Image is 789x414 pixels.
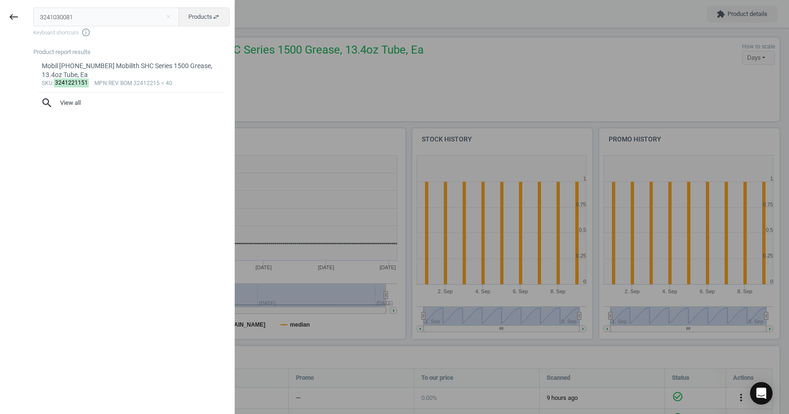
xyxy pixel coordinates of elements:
[33,8,179,26] input: Enter the SKU or product name
[212,13,220,21] i: swap_horiz
[188,13,220,21] span: Products
[42,80,222,87] div: : :REV BOM 32412215 = 40
[81,28,91,37] i: info_outline
[41,97,222,109] span: View all
[750,382,773,405] div: Open Intercom Messenger
[42,62,222,80] div: Mobil [PHONE_NUMBER] Mobilith SHC Series 1500 Grease, 13.4oz Tube, Ea
[94,80,107,86] span: mpn
[178,8,230,26] button: Productsswap_horiz
[161,13,175,21] button: Close
[41,97,53,109] i: search
[33,93,230,113] button: searchView all
[33,48,234,56] div: Product report results
[33,28,230,37] span: Keyboard shortcuts
[8,11,19,23] i: keyboard_backspace
[42,80,53,86] span: sku
[54,78,89,87] mark: 3241221151
[3,6,24,28] button: keyboard_backspace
